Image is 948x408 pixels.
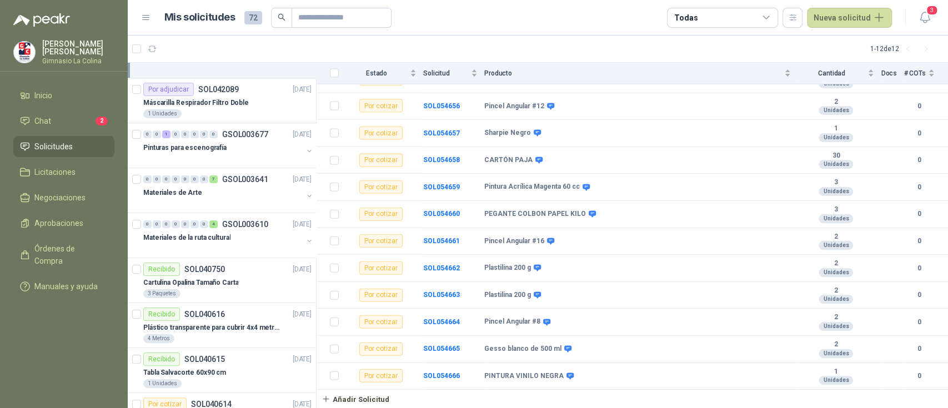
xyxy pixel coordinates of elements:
div: Por cotizar [359,180,403,194]
a: SOL054659 [423,183,460,191]
th: Docs [881,63,904,84]
div: 0 [200,130,208,138]
a: Solicitudes [13,136,114,157]
span: Aprobaciones [34,217,83,229]
b: 0 [904,101,935,112]
div: 0 [153,175,161,183]
a: 0 0 1 0 0 0 0 0 GSOL003677[DATE] Pinturas para escenografía [143,128,314,163]
a: Aprobaciones [13,213,114,234]
b: Pincel Angular #12 [484,102,544,111]
div: 0 [172,175,180,183]
div: Por cotizar [359,99,403,113]
div: Unidades [819,106,853,115]
b: SOL054665 [423,345,460,352]
p: GSOL003610 [222,220,268,228]
b: SOL054662 [423,264,460,272]
b: SOL054658 [423,156,460,164]
div: Unidades [819,349,853,358]
span: Solicitudes [34,140,73,153]
div: 0 [181,220,189,228]
b: Pincel Angular #16 [484,237,544,246]
p: SOL040614 [191,400,232,408]
span: Manuales y ayuda [34,280,98,293]
h1: Mis solicitudes [164,9,235,26]
a: RecibidoSOL040615[DATE] Tabla Salvacorte 60x90 cm1 Unidades [128,348,316,393]
div: Recibido [143,263,180,276]
div: Por cotizar [359,369,403,382]
p: GSOL003677 [222,130,268,138]
span: 2 [96,117,108,125]
div: 0 [143,220,152,228]
div: Por cotizar [359,261,403,275]
a: SOL054664 [423,318,460,326]
div: Unidades [819,187,853,196]
p: [DATE] [293,354,312,365]
th: Estado [345,63,423,84]
a: SOL054656 [423,102,460,110]
span: Chat [34,115,51,127]
a: RecibidoSOL040750[DATE] Cartulina Opalina Tamaño Carta3 Paquetes [128,258,316,303]
div: 0 [200,220,208,228]
p: [DATE] [293,84,312,95]
div: 1 [162,130,170,138]
div: 0 [181,175,189,183]
a: Inicio [13,85,114,106]
b: Plastilina 200 g [484,264,531,273]
p: SOL040750 [184,265,225,273]
div: 0 [162,175,170,183]
span: Licitaciones [34,166,76,178]
p: Cartulina Opalina Tamaño Carta [143,278,238,288]
b: 2 [797,313,874,322]
div: 0 [181,130,189,138]
div: 0 [162,220,170,228]
div: Unidades [819,160,853,169]
a: Manuales y ayuda [13,276,114,297]
img: Logo peakr [13,13,70,27]
th: Cantidad [797,63,881,84]
p: [DATE] [293,129,312,140]
b: 1 [797,367,874,376]
b: 0 [904,290,935,300]
a: SOL054661 [423,237,460,245]
b: 2 [797,233,874,241]
div: Por cotizar [359,154,403,167]
div: 0 [153,220,161,228]
div: Por cotizar [359,315,403,329]
div: 0 [143,175,152,183]
b: 0 [904,155,935,165]
div: Unidades [819,241,853,250]
p: Materiales de la ruta cultural [143,233,230,243]
a: RecibidoSOL040616[DATE] Plástico transparente para cubrir 4x4 metros4 Metros [128,303,316,348]
b: 3 [797,205,874,214]
b: SOL054660 [423,210,460,218]
button: Nueva solicitud [807,8,892,28]
a: 0 0 0 0 0 0 0 4 GSOL003610[DATE] Materiales de la ruta cultural [143,218,314,253]
b: 2 [797,98,874,107]
b: 30 [797,152,874,160]
b: Gesso blanco de 500 ml [484,345,561,354]
p: [PERSON_NAME] [PERSON_NAME] [42,40,114,56]
div: Unidades [819,268,853,277]
a: Licitaciones [13,162,114,183]
button: 3 [915,8,935,28]
th: Solicitud [423,63,484,84]
div: Unidades [819,295,853,304]
span: Inicio [34,89,52,102]
a: 0 0 0 0 0 0 0 7 GSOL003641[DATE] Materiales de Arte [143,173,314,208]
div: 0 [153,130,161,138]
div: Por cotizar [359,208,403,221]
b: Pintura Acrílica Magenta 60 cc [484,183,580,192]
b: SOL054657 [423,129,460,137]
b: 0 [904,236,935,246]
th: # COTs [904,63,948,84]
b: 0 [904,128,935,139]
a: SOL054663 [423,291,460,299]
p: Tabla Salvacorte 60x90 cm [143,367,226,378]
span: # COTs [904,69,926,77]
img: Company Logo [14,42,35,63]
div: Unidades [819,133,853,142]
div: Unidades [819,214,853,223]
b: 0 [904,209,935,219]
